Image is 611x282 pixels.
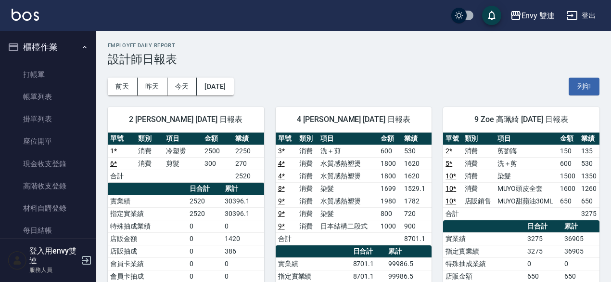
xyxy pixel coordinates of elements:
button: Envy 雙連 [506,6,559,26]
td: 1500 [558,170,578,182]
h3: 設計師日報表 [108,53,599,66]
td: 指定實業績 [443,245,525,257]
th: 日合計 [187,183,222,195]
td: 染髮 [318,182,378,195]
th: 金額 [202,133,233,145]
th: 金額 [558,133,578,145]
th: 累計 [562,220,599,233]
button: 前天 [108,78,138,95]
td: 0 [187,232,222,245]
button: save [482,6,501,25]
div: Envy 雙連 [522,10,555,22]
a: 帳單列表 [4,86,92,108]
td: 消費 [462,145,495,157]
a: 每日結帳 [4,219,92,242]
th: 類別 [297,133,318,145]
table: a dense table [276,133,432,245]
img: Person [8,251,27,270]
th: 累計 [222,183,264,195]
td: 2500 [202,145,233,157]
td: 1980 [378,195,402,207]
th: 累計 [386,245,432,258]
th: 項目 [495,133,558,145]
td: 30396.1 [222,195,264,207]
td: 900 [402,220,432,232]
td: 0 [187,257,222,270]
th: 單號 [443,133,462,145]
td: 2520 [187,195,222,207]
td: 300 [202,157,233,170]
p: 服務人員 [29,266,78,274]
td: 實業績 [108,195,187,207]
td: 1529.1 [402,182,432,195]
h5: 登入用envy雙連 [29,246,78,266]
td: 530 [579,157,599,170]
td: 染髮 [318,207,378,220]
td: 1782 [402,195,432,207]
td: 1699 [378,182,402,195]
button: [DATE] [197,78,233,95]
td: MUYO甜蘋油30ML [495,195,558,207]
td: 水質感熱塑燙 [318,170,378,182]
td: 染髮 [495,170,558,182]
td: 1620 [402,170,432,182]
td: 特殊抽成業績 [108,220,187,232]
th: 金額 [378,133,402,145]
td: 720 [402,207,432,220]
td: 店販抽成 [108,245,187,257]
th: 業績 [233,133,264,145]
td: 3275 [579,207,599,220]
td: 1420 [222,232,264,245]
td: 實業績 [276,257,351,270]
span: 4 [PERSON_NAME] [DATE] 日報表 [287,115,420,124]
td: 8701.1 [402,232,432,245]
button: 今天 [167,78,197,95]
th: 單號 [108,133,136,145]
th: 項目 [164,133,202,145]
td: 消費 [297,220,318,232]
td: 150 [558,145,578,157]
td: 0 [222,220,264,232]
td: 0 [187,220,222,232]
td: 洗＋剪 [495,157,558,170]
td: 3275 [525,232,562,245]
td: 會員卡業績 [108,257,187,270]
th: 業績 [402,133,432,145]
th: 類別 [462,133,495,145]
a: 高階收支登錄 [4,175,92,197]
a: 材料自購登錄 [4,197,92,219]
h2: Employee Daily Report [108,42,599,49]
a: 現金收支登錄 [4,153,92,175]
th: 單號 [276,133,297,145]
td: 0 [222,257,264,270]
td: 1620 [402,157,432,170]
td: 消費 [297,207,318,220]
td: 8701.1 [351,257,386,270]
td: 洗＋剪 [318,145,378,157]
img: Logo [12,9,39,21]
td: 消費 [136,157,164,170]
td: 剪劉海 [495,145,558,157]
td: 消費 [462,157,495,170]
td: 消費 [297,182,318,195]
table: a dense table [443,133,599,220]
td: 水質感熱塑燙 [318,195,378,207]
td: 650 [579,195,599,207]
td: 消費 [297,157,318,170]
td: 水質感熱塑燙 [318,157,378,170]
td: 1350 [579,170,599,182]
td: 實業績 [443,232,525,245]
td: 1800 [378,157,402,170]
td: 3275 [525,245,562,257]
td: 600 [558,157,578,170]
td: 合計 [276,232,297,245]
td: 0 [187,245,222,257]
td: 530 [402,145,432,157]
td: 特殊抽成業績 [443,257,525,270]
span: 2 [PERSON_NAME] [DATE] 日報表 [119,115,253,124]
td: 650 [558,195,578,207]
td: 指定實業績 [108,207,187,220]
td: 2520 [187,207,222,220]
td: 消費 [462,182,495,195]
td: 600 [378,145,402,157]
